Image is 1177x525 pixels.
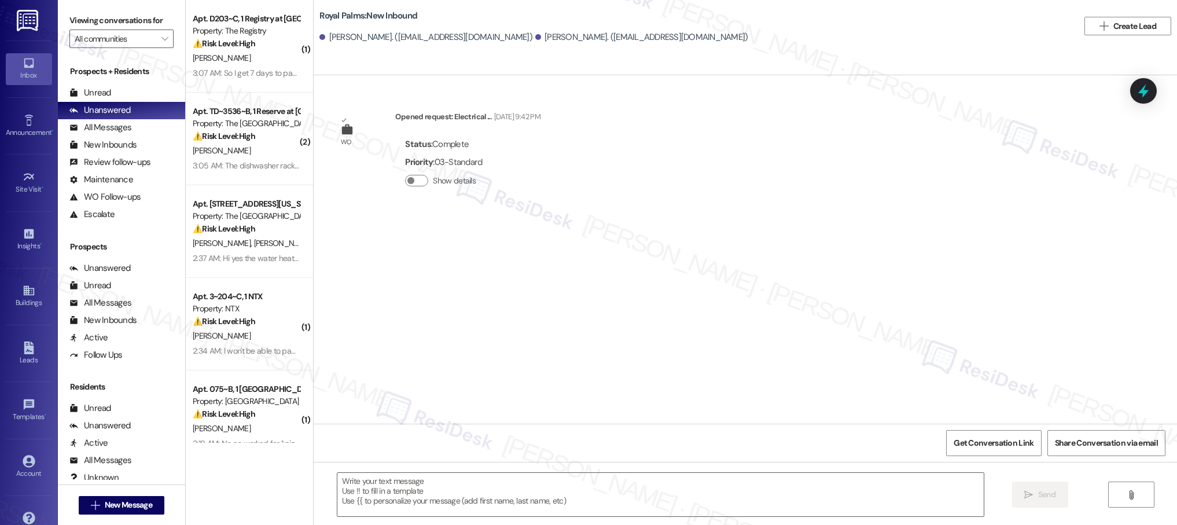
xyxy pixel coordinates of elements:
[58,65,185,78] div: Prospects + Residents
[42,183,43,192] span: •
[69,402,111,414] div: Unread
[6,167,52,199] a: Site Visit •
[193,210,300,222] div: Property: The [GEOGRAPHIC_DATA]
[69,156,150,168] div: Review follow-ups
[69,12,174,30] label: Viewing conversations for
[1055,437,1158,449] span: Share Conversation via email
[69,332,108,344] div: Active
[1012,482,1068,508] button: Send
[69,454,131,467] div: All Messages
[193,423,251,434] span: [PERSON_NAME]
[69,437,108,449] div: Active
[69,349,123,361] div: Follow Ups
[1084,17,1171,35] button: Create Lead
[69,191,141,203] div: WO Follow-ups
[69,314,137,326] div: New Inbounds
[193,383,300,395] div: Apt. 075~B, 1 [GEOGRAPHIC_DATA]
[193,291,300,303] div: Apt. 3~204~C, 1 NTX
[105,499,152,511] span: New Message
[79,496,164,515] button: New Message
[954,437,1033,449] span: Get Conversation Link
[193,25,300,37] div: Property: The Registry
[6,451,52,483] a: Account
[1024,490,1033,500] i: 
[254,238,312,248] span: [PERSON_NAME]
[405,153,482,171] div: : 03-Standard
[58,381,185,393] div: Residents
[193,118,300,130] div: Property: The [GEOGRAPHIC_DATA]
[193,331,251,341] span: [PERSON_NAME]
[1113,20,1156,32] span: Create Lead
[193,346,522,356] div: 2:34 AM: I won't be able to pay in full for a while so I'm gonna pay what I can easy month thank you
[69,472,119,484] div: Unknown
[69,208,115,221] div: Escalate
[69,420,131,432] div: Unanswered
[193,160,343,171] div: 3:05 AM: The dishwasher racks are in as well
[69,297,131,309] div: All Messages
[1099,21,1108,31] i: 
[193,105,300,118] div: Apt. TD~3536~B, 1 Reserve at [GEOGRAPHIC_DATA]
[193,68,545,78] div: 3:07 AM: So I get 7 days to pay it right? Because I got paid [DATE] but won't be cleared till [DA...
[161,34,168,43] i: 
[193,238,254,248] span: [PERSON_NAME]
[45,411,46,419] span: •
[6,338,52,369] a: Leads
[193,131,255,141] strong: ⚠️ Risk Level: High
[193,438,301,449] div: 2:19 AM: No ac worked for 1 night
[58,241,185,253] div: Prospects
[193,13,300,25] div: Apt. D203~C, 1 Registry at [GEOGRAPHIC_DATA]
[405,135,482,153] div: : Complete
[1038,489,1056,501] span: Send
[69,262,131,274] div: Unanswered
[491,111,540,123] div: [DATE] 9:42 PM
[319,31,532,43] div: [PERSON_NAME]. ([EMAIL_ADDRESS][DOMAIN_NAME])
[40,240,42,248] span: •
[91,501,100,510] i: 
[1127,490,1135,500] i: 
[69,280,111,292] div: Unread
[52,127,53,135] span: •
[193,395,300,407] div: Property: [GEOGRAPHIC_DATA]
[193,223,255,234] strong: ⚠️ Risk Level: High
[193,145,251,156] span: [PERSON_NAME]
[319,10,417,22] b: Royal Palms: New Inbound
[433,175,476,187] label: Show details
[6,53,52,85] a: Inbox
[17,10,41,31] img: ResiDesk Logo
[193,253,1094,263] div: 2:37 AM: Hi yes the water heater is fixed but I put in a maintenance request about our ac leaking...
[69,122,131,134] div: All Messages
[6,224,52,255] a: Insights •
[69,104,131,116] div: Unanswered
[193,316,255,326] strong: ⚠️ Risk Level: High
[946,430,1041,456] button: Get Conversation Link
[69,174,133,186] div: Maintenance
[193,53,251,63] span: [PERSON_NAME]
[193,198,300,210] div: Apt. [STREET_ADDRESS][US_STATE]
[535,31,748,43] div: [PERSON_NAME]. ([EMAIL_ADDRESS][DOMAIN_NAME])
[75,30,155,48] input: All communities
[405,138,431,150] b: Status
[69,139,137,151] div: New Inbounds
[6,395,52,426] a: Templates •
[69,87,111,99] div: Unread
[395,111,540,127] div: Opened request: Electrical ...
[341,136,352,148] div: WO
[6,281,52,312] a: Buildings
[405,156,433,168] b: Priority
[1047,430,1165,456] button: Share Conversation via email
[193,38,255,49] strong: ⚠️ Risk Level: High
[193,409,255,419] strong: ⚠️ Risk Level: High
[193,303,300,315] div: Property: NTX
